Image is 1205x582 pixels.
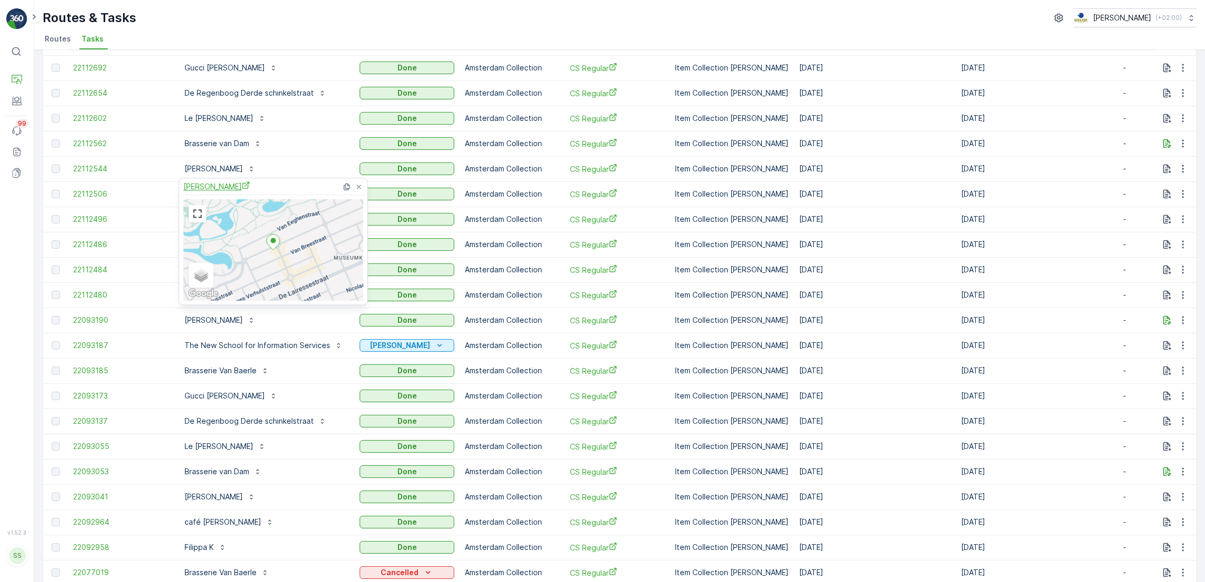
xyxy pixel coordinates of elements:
[675,189,789,199] p: Item Collection [PERSON_NAME]
[360,339,454,352] button: Geen Afval
[570,340,665,351] span: CS Regular
[52,190,60,198] div: Toggle Row Selected
[185,567,257,578] p: Brasserie Van Baerle
[397,441,417,452] p: Done
[465,290,559,300] p: Amsterdam Collection
[794,459,956,484] td: [DATE]
[186,287,221,300] img: Google
[185,466,249,477] p: Brasserie van Dam
[570,466,665,477] a: CS Regular
[397,113,417,124] p: Done
[675,290,789,300] p: Item Collection [PERSON_NAME]
[185,88,314,98] p: De Regenboog Derde schinkelstraat
[465,542,559,553] p: Amsterdam Collection
[570,189,665,200] a: CS Regular
[794,535,956,560] td: [DATE]
[675,517,789,527] p: Item Collection [PERSON_NAME]
[675,391,789,401] p: Item Collection [PERSON_NAME]
[52,139,60,148] div: Toggle Row Selected
[178,488,262,505] button: [PERSON_NAME]
[465,315,559,325] p: Amsterdam Collection
[185,492,243,502] p: [PERSON_NAME]
[956,257,1118,282] td: [DATE]
[956,181,1118,207] td: [DATE]
[956,535,1118,560] td: [DATE]
[360,516,454,528] button: Done
[178,110,272,127] button: Le [PERSON_NAME]
[397,138,417,149] p: Done
[397,517,417,527] p: Done
[465,264,559,275] p: Amsterdam Collection
[73,214,168,224] a: 22112496
[675,239,789,250] p: Item Collection [PERSON_NAME]
[794,257,956,282] td: [DATE]
[360,188,454,200] button: Done
[794,131,956,156] td: [DATE]
[52,467,60,476] div: Toggle Row Selected
[465,466,559,477] p: Amsterdam Collection
[675,113,789,124] p: Item Collection [PERSON_NAME]
[570,416,665,427] a: CS Regular
[183,181,250,192] a: Batoni Khinkali
[1093,13,1151,23] p: [PERSON_NAME]
[73,542,168,553] a: 22092958
[73,365,168,376] a: 22093185
[570,492,665,503] span: CS Regular
[178,362,275,379] button: Brasserie Van Baerle
[465,492,559,502] p: Amsterdam Collection
[360,364,454,377] button: Done
[675,466,789,477] p: Item Collection [PERSON_NAME]
[794,308,956,333] td: [DATE]
[73,164,168,174] a: 22112544
[52,114,60,122] div: Toggle Row Selected
[178,564,275,581] button: Brasserie Van Baerle
[465,214,559,224] p: Amsterdam Collection
[397,416,417,426] p: Done
[570,164,665,175] span: CS Regular
[570,264,665,275] a: CS Regular
[794,282,956,308] td: [DATE]
[794,434,956,459] td: [DATE]
[73,88,168,98] span: 22112654
[73,567,168,578] a: 22077019
[185,138,249,149] p: Brasserie van Dam
[73,492,168,502] span: 22093041
[73,391,168,401] a: 22093173
[397,542,417,553] p: Done
[73,189,168,199] a: 22112506
[73,340,168,351] a: 22093187
[360,137,454,150] button: Done
[178,135,268,152] button: Brasserie van Dam
[675,138,789,149] p: Item Collection [PERSON_NAME]
[1156,14,1182,22] p: ( +02:00 )
[570,214,665,225] a: CS Regular
[73,138,168,149] a: 22112562
[18,119,26,128] p: 99
[73,264,168,275] span: 22112484
[360,566,454,579] button: Cancelled
[185,63,265,73] p: Gucci [PERSON_NAME]
[794,509,956,535] td: [DATE]
[183,181,250,192] span: [PERSON_NAME]
[794,409,956,434] td: [DATE]
[360,162,454,175] button: Done
[794,106,956,131] td: [DATE]
[178,413,333,430] button: De Regenboog Derde schinkelstraat
[794,181,956,207] td: [DATE]
[370,340,430,351] p: [PERSON_NAME]
[397,466,417,477] p: Done
[190,206,206,221] a: View Fullscreen
[73,239,168,250] a: 22112486
[185,315,243,325] p: [PERSON_NAME]
[570,542,665,553] a: CS Regular
[360,213,454,226] button: Done
[465,239,559,250] p: Amsterdam Collection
